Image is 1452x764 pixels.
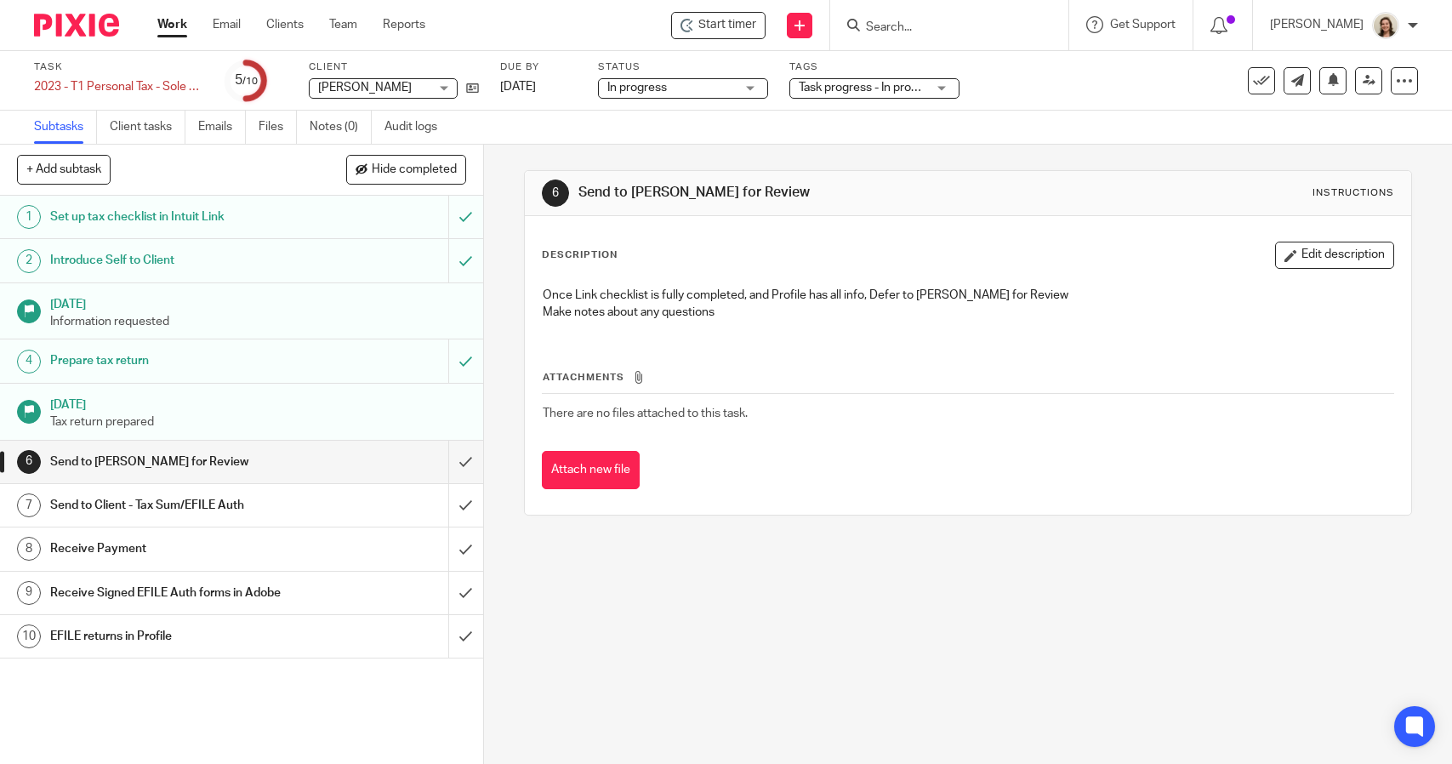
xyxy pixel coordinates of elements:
a: Clients [266,16,304,33]
div: 4 [17,350,41,373]
h1: Send to Client - Tax Sum/EFILE Auth [50,493,305,518]
div: Cylus Perreault - 2023 - T1 Personal Tax - Sole Prop Returning Client - Individual [671,12,766,39]
a: Files [259,111,297,144]
a: Reports [383,16,425,33]
div: 6 [542,180,569,207]
span: In progress [607,82,667,94]
span: Start timer [698,16,756,34]
div: 10 [17,624,41,648]
h1: Receive Signed EFILE Auth forms in Adobe [50,580,305,606]
p: Description [542,248,618,262]
a: Notes (0) [310,111,372,144]
label: Tags [789,60,959,74]
span: Hide completed [372,163,457,177]
div: 6 [17,450,41,474]
label: Due by [500,60,577,74]
div: 8 [17,537,41,561]
span: [DATE] [500,81,536,93]
a: Email [213,16,241,33]
h1: Receive Payment [50,536,305,562]
label: Task [34,60,204,74]
h1: EFILE returns in Profile [50,624,305,649]
span: There are no files attached to this task. [543,408,748,419]
h1: Introduce Self to Client [50,248,305,273]
button: + Add subtask [17,155,111,184]
a: Audit logs [384,111,450,144]
div: 7 [17,493,41,517]
button: Hide completed [346,155,466,184]
label: Client [309,60,479,74]
span: Attachments [543,373,624,382]
p: Information requested [50,313,466,330]
div: 1 [17,205,41,229]
p: [PERSON_NAME] [1270,16,1364,33]
h1: [DATE] [50,292,466,313]
h1: Send to [PERSON_NAME] for Review [50,449,305,475]
p: Tax return prepared [50,413,466,430]
button: Edit description [1275,242,1394,269]
span: Task progress - In progress (With Lead) + 2 [799,82,1022,94]
h1: Prepare tax return [50,348,305,373]
p: Make notes about any questions [543,304,1392,321]
h1: Send to [PERSON_NAME] for Review [578,184,1005,202]
input: Search [864,20,1017,36]
div: Instructions [1312,186,1394,200]
a: Subtasks [34,111,97,144]
small: /10 [242,77,258,86]
h1: [DATE] [50,392,466,413]
img: Morgan.JPG [1372,12,1399,39]
a: Team [329,16,357,33]
p: Once Link checklist is fully completed, and Profile has all info, Defer to [PERSON_NAME] for Review [543,287,1392,304]
span: Get Support [1110,19,1176,31]
span: [PERSON_NAME] [318,82,412,94]
div: 2 [17,249,41,273]
label: Status [598,60,768,74]
div: 9 [17,581,41,605]
img: Pixie [34,14,119,37]
a: Work [157,16,187,33]
button: Attach new file [542,451,640,489]
h1: Set up tax checklist in Intuit Link [50,204,305,230]
a: Emails [198,111,246,144]
div: 5 [235,71,258,90]
div: 2023 - T1 Personal Tax - Sole Prop Returning Client - Individual [34,78,204,95]
a: Client tasks [110,111,185,144]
